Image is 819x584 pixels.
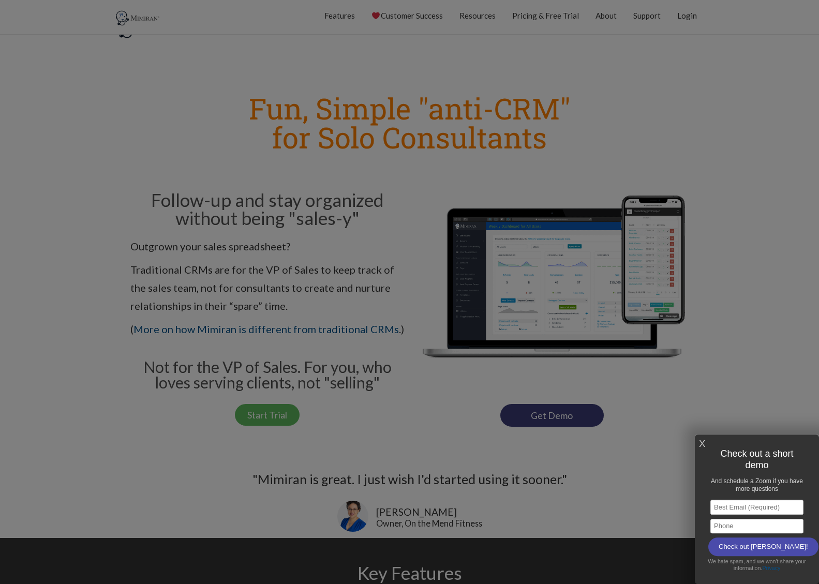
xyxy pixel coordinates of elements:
input: Best Email (Required) [710,500,803,515]
a: X [699,436,705,453]
h1: And schedule a Zoom if you have more questions [706,474,808,496]
input: Phone [710,519,803,534]
a: Privacy [762,565,780,571]
div: We hate spam, and we won't share your information. [705,556,809,574]
h1: Check out a short demo [706,445,808,474]
input: Check out [PERSON_NAME]! [708,537,818,556]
